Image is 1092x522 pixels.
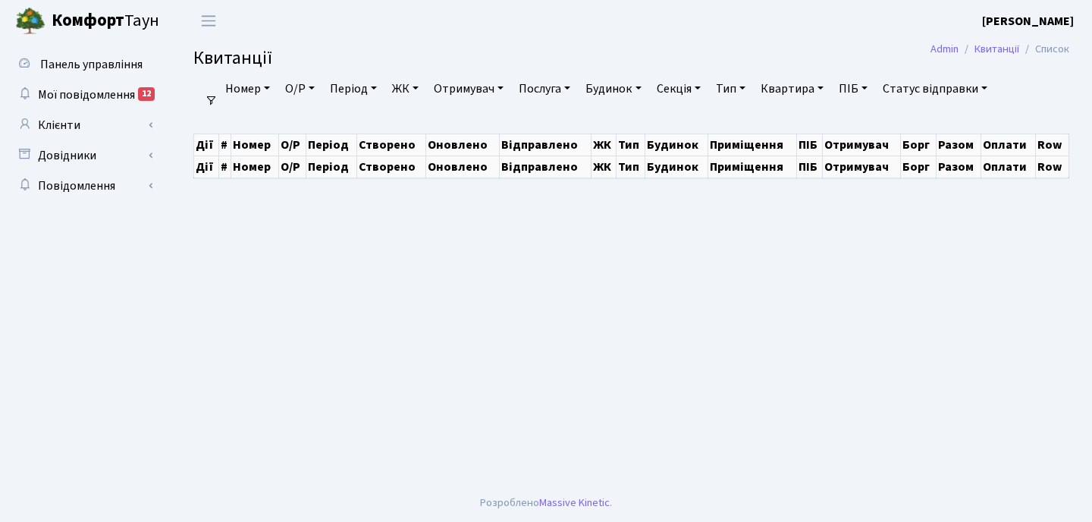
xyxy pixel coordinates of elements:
[279,76,321,102] a: О/Р
[981,156,1036,178] th: Оплати
[279,134,306,156] th: О/Р
[708,156,797,178] th: Приміщення
[8,49,159,80] a: Панель управління
[591,156,616,178] th: ЖК
[306,134,356,156] th: Період
[8,80,159,110] a: Мої повідомлення12
[428,76,510,102] a: Отримувач
[52,8,124,33] b: Комфорт
[324,76,383,102] a: Період
[15,6,45,36] img: logo.png
[974,41,1019,57] a: Квитанції
[1036,134,1069,156] th: Row
[755,76,830,102] a: Квартира
[8,171,159,201] a: Повідомлення
[616,156,645,178] th: Тип
[386,76,425,102] a: ЖК
[645,156,708,178] th: Будинок
[356,134,425,156] th: Створено
[1019,41,1069,58] li: Список
[1036,156,1069,178] th: Row
[40,56,143,73] span: Панель управління
[833,76,874,102] a: ПІБ
[219,76,276,102] a: Номер
[936,134,981,156] th: Разом
[900,156,936,178] th: Борг
[193,45,272,71] span: Квитанції
[616,134,645,156] th: Тип
[877,76,993,102] a: Статус відправки
[194,156,219,178] th: Дії
[219,134,231,156] th: #
[982,13,1074,30] b: [PERSON_NAME]
[190,8,227,33] button: Переключити навігацію
[539,495,610,511] a: Massive Kinetic
[930,41,959,57] a: Admin
[219,156,231,178] th: #
[231,156,279,178] th: Номер
[8,110,159,140] a: Клієнти
[480,495,612,511] div: Розроблено .
[426,156,499,178] th: Оновлено
[900,134,936,156] th: Борг
[306,156,356,178] th: Період
[231,134,279,156] th: Номер
[823,134,901,156] th: Отримувач
[499,134,591,156] th: Відправлено
[591,134,616,156] th: ЖК
[426,134,499,156] th: Оновлено
[796,134,822,156] th: ПІБ
[982,12,1074,30] a: [PERSON_NAME]
[908,33,1092,65] nav: breadcrumb
[499,156,591,178] th: Відправлено
[194,134,219,156] th: Дії
[981,134,1036,156] th: Оплати
[52,8,159,34] span: Таун
[708,134,797,156] th: Приміщення
[936,156,981,178] th: Разом
[823,156,901,178] th: Отримувач
[38,86,135,103] span: Мої повідомлення
[138,87,155,101] div: 12
[651,76,707,102] a: Секція
[513,76,576,102] a: Послуга
[279,156,306,178] th: О/Р
[8,140,159,171] a: Довідники
[579,76,647,102] a: Будинок
[356,156,425,178] th: Створено
[710,76,752,102] a: Тип
[645,134,708,156] th: Будинок
[796,156,822,178] th: ПІБ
